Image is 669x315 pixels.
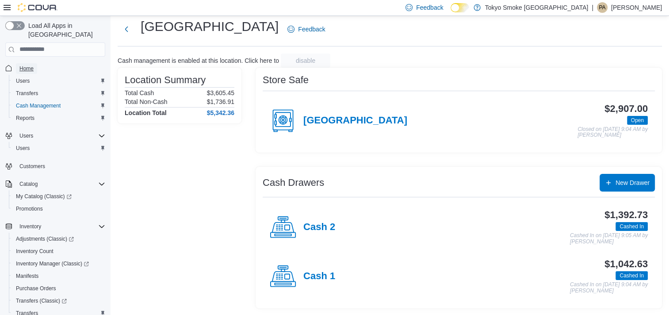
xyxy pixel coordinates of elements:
[12,191,75,202] a: My Catalog (Classic)
[118,20,135,38] button: Next
[296,56,315,65] span: disable
[16,161,49,172] a: Customers
[619,223,644,230] span: Cashed In
[16,221,105,232] span: Inventory
[284,20,329,38] a: Feedback
[141,18,279,35] h1: [GEOGRAPHIC_DATA]
[19,132,33,139] span: Users
[9,87,109,100] button: Transfers
[12,88,105,99] span: Transfers
[611,2,662,13] p: [PERSON_NAME]
[12,234,77,244] a: Adjustments (Classic)
[263,75,309,85] h3: Store Safe
[12,283,105,294] span: Purchase Orders
[600,174,655,192] button: New Drawer
[12,113,38,123] a: Reports
[16,205,43,212] span: Promotions
[16,179,105,189] span: Catalog
[9,257,109,270] a: Inventory Manager (Classic)
[619,272,644,280] span: Cashed In
[12,100,64,111] a: Cash Management
[9,282,109,295] button: Purchase Orders
[19,65,34,72] span: Home
[12,113,105,123] span: Reports
[16,63,105,74] span: Home
[9,233,109,245] a: Adjustments (Classic)
[416,3,443,12] span: Feedback
[485,2,589,13] p: Tokyo Smoke [GEOGRAPHIC_DATA]
[12,258,105,269] span: Inventory Manager (Classic)
[599,2,605,13] span: PA
[604,259,648,269] h3: $1,042.63
[9,295,109,307] a: Transfers (Classic)
[2,220,109,233] button: Inventory
[627,116,648,125] span: Open
[615,222,648,231] span: Cashed In
[12,204,46,214] a: Promotions
[19,181,38,188] span: Catalog
[597,2,608,13] div: Phoebe Andreason
[12,246,105,257] span: Inventory Count
[451,12,451,13] span: Dark Mode
[12,296,105,306] span: Transfers (Classic)
[16,63,37,74] a: Home
[9,75,109,87] button: Users
[615,178,650,187] span: New Drawer
[12,204,105,214] span: Promotions
[207,109,234,116] h4: $5,342.36
[125,98,168,105] h6: Total Non-Cash
[16,273,38,280] span: Manifests
[16,131,105,141] span: Users
[631,116,644,124] span: Open
[604,104,648,114] h3: $2,907.00
[570,233,648,245] p: Cashed In on [DATE] 9:05 AM by [PERSON_NAME]
[570,282,648,294] p: Cashed In on [DATE] 9:04 AM by [PERSON_NAME]
[615,271,648,280] span: Cashed In
[125,109,167,116] h4: Location Total
[2,62,109,75] button: Home
[12,246,57,257] a: Inventory Count
[118,57,279,64] p: Cash management is enabled at this location. Click here to
[12,76,33,86] a: Users
[9,100,109,112] button: Cash Management
[16,235,74,242] span: Adjustments (Classic)
[9,245,109,257] button: Inventory Count
[577,127,648,138] p: Closed on [DATE] 9:04 AM by [PERSON_NAME]
[16,161,105,172] span: Customers
[12,271,105,281] span: Manifests
[12,271,42,281] a: Manifests
[16,179,41,189] button: Catalog
[16,248,54,255] span: Inventory Count
[12,296,70,306] a: Transfers (Classic)
[12,258,92,269] a: Inventory Manager (Classic)
[303,222,335,233] h4: Cash 2
[9,142,109,154] button: Users
[2,130,109,142] button: Users
[16,115,34,122] span: Reports
[9,270,109,282] button: Manifests
[263,177,324,188] h3: Cash Drawers
[207,98,234,105] p: $1,736.91
[207,89,234,96] p: $3,605.45
[12,76,105,86] span: Users
[9,112,109,124] button: Reports
[18,3,57,12] img: Cova
[2,178,109,190] button: Catalog
[16,297,67,304] span: Transfers (Classic)
[16,77,30,85] span: Users
[16,260,89,267] span: Inventory Manager (Classic)
[125,89,154,96] h6: Total Cash
[19,163,45,170] span: Customers
[12,191,105,202] span: My Catalog (Classic)
[16,285,56,292] span: Purchase Orders
[9,203,109,215] button: Promotions
[16,145,30,152] span: Users
[592,2,593,13] p: |
[12,234,105,244] span: Adjustments (Classic)
[12,143,33,154] a: Users
[12,100,105,111] span: Cash Management
[16,221,45,232] button: Inventory
[2,160,109,173] button: Customers
[16,90,38,97] span: Transfers
[12,88,42,99] a: Transfers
